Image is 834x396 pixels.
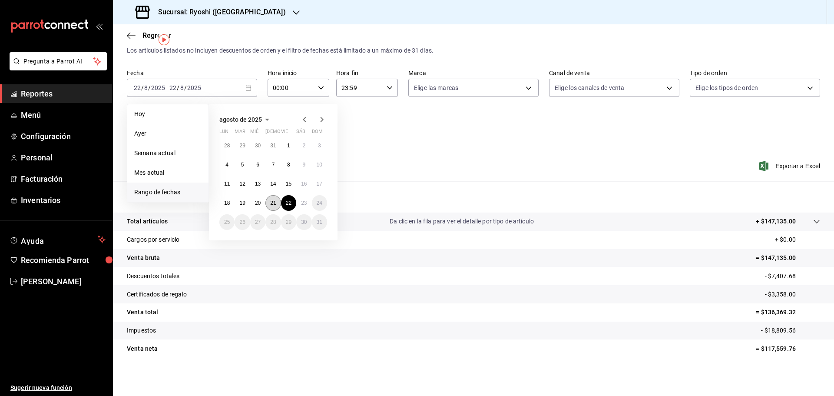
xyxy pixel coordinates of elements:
[225,162,228,168] abbr: 4 de agosto de 2025
[695,83,758,92] span: Elige los tipos de orden
[21,194,106,206] span: Inventarios
[690,70,820,76] label: Tipo de orden
[134,149,202,158] span: Semana actual
[775,235,820,244] p: + $0.00
[268,70,329,76] label: Hora inicio
[255,181,261,187] abbr: 13 de agosto de 2025
[286,200,291,206] abbr: 22 de agosto de 2025
[151,7,286,17] h3: Sucursal: Ryoshi ([GEOGRAPHIC_DATA])
[127,253,160,263] p: Venta bruta
[127,46,820,55] div: Los artículos listados no incluyen descuentos de orden y el filtro de fechas está limitado a un m...
[302,143,305,149] abbr: 2 de agosto de 2025
[148,84,151,91] span: /
[265,138,281,153] button: 31 de julio de 2025
[21,130,106,142] span: Configuración
[256,162,259,168] abbr: 6 de agosto de 2025
[224,219,230,225] abbr: 25 de agosto de 2025
[127,31,171,40] button: Regresar
[134,110,202,119] span: Hoy
[302,162,305,168] abbr: 9 de agosto de 2025
[265,176,281,192] button: 14 de agosto de 2025
[286,219,291,225] abbr: 29 de agosto de 2025
[250,129,258,138] abbr: miércoles
[761,161,820,171] button: Exportar a Excel
[235,129,245,138] abbr: martes
[239,219,245,225] abbr: 26 de agosto de 2025
[127,326,156,335] p: Impuestos
[235,214,250,230] button: 26 de agosto de 2025
[134,188,202,197] span: Rango de fechas
[142,31,171,40] span: Regresar
[281,176,296,192] button: 15 de agosto de 2025
[219,176,235,192] button: 11 de agosto de 2025
[219,157,235,173] button: 4 de agosto de 2025
[127,290,187,299] p: Certificados de regalo
[21,109,106,121] span: Menú
[336,70,398,76] label: Hora fin
[250,138,265,153] button: 30 de julio de 2025
[555,83,624,92] span: Elige los canales de venta
[765,290,820,299] p: - $3,358.00
[390,217,534,226] p: Da clic en la fila para ver el detalle por tipo de artículo
[281,195,296,211] button: 22 de agosto de 2025
[219,214,235,230] button: 25 de agosto de 2025
[317,181,322,187] abbr: 17 de agosto de 2025
[265,157,281,173] button: 7 de agosto de 2025
[239,200,245,206] abbr: 19 de agosto de 2025
[270,181,276,187] abbr: 14 de agosto de 2025
[127,308,158,317] p: Venta total
[144,84,148,91] input: --
[756,253,820,263] p: = $147,135.00
[301,219,307,225] abbr: 30 de agosto de 2025
[127,192,820,202] p: Resumen
[250,214,265,230] button: 27 de agosto de 2025
[235,195,250,211] button: 19 de agosto de 2025
[10,383,106,393] span: Sugerir nueva función
[296,129,305,138] abbr: sábado
[287,143,290,149] abbr: 1 de agosto de 2025
[96,23,103,30] button: open_drawer_menu
[134,168,202,177] span: Mes actual
[270,200,276,206] abbr: 21 de agosto de 2025
[10,52,107,70] button: Pregunta a Parrot AI
[312,157,327,173] button: 10 de agosto de 2025
[241,162,244,168] abbr: 5 de agosto de 2025
[296,214,311,230] button: 30 de agosto de 2025
[159,34,169,45] img: Tooltip marker
[296,157,311,173] button: 9 de agosto de 2025
[281,157,296,173] button: 8 de agosto de 2025
[250,176,265,192] button: 13 de agosto de 2025
[549,70,679,76] label: Canal de venta
[296,138,311,153] button: 2 de agosto de 2025
[21,152,106,163] span: Personal
[6,63,107,72] a: Pregunta a Parrot AI
[286,181,291,187] abbr: 15 de agosto de 2025
[312,138,327,153] button: 3 de agosto de 2025
[312,214,327,230] button: 31 de agosto de 2025
[270,143,276,149] abbr: 31 de julio de 2025
[301,200,307,206] abbr: 23 de agosto de 2025
[265,129,317,138] abbr: jueves
[255,200,261,206] abbr: 20 de agosto de 2025
[169,84,177,91] input: --
[219,114,272,125] button: agosto de 2025
[765,272,820,281] p: - $7,407.68
[187,84,202,91] input: ----
[21,254,106,266] span: Recomienda Parrot
[219,195,235,211] button: 18 de agosto de 2025
[272,162,275,168] abbr: 7 de agosto de 2025
[265,195,281,211] button: 21 de agosto de 2025
[756,217,796,226] p: + $147,135.00
[761,326,820,335] p: - $18,809.56
[235,176,250,192] button: 12 de agosto de 2025
[219,116,262,123] span: agosto de 2025
[317,200,322,206] abbr: 24 de agosto de 2025
[312,195,327,211] button: 24 de agosto de 2025
[224,181,230,187] abbr: 11 de agosto de 2025
[255,143,261,149] abbr: 30 de julio de 2025
[224,200,230,206] abbr: 18 de agosto de 2025
[296,195,311,211] button: 23 de agosto de 2025
[151,84,165,91] input: ----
